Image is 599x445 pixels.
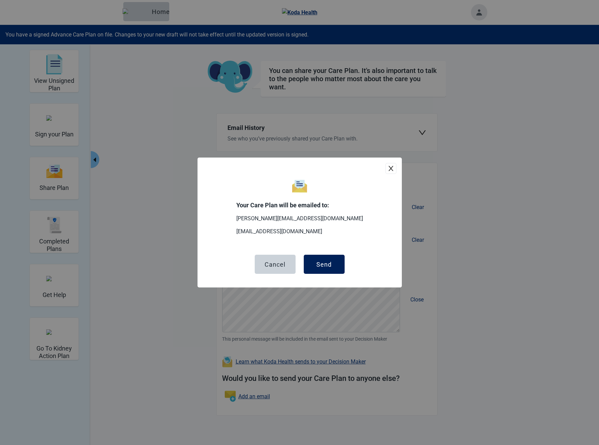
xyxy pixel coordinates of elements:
button: close [385,163,396,174]
button: Cancel [255,255,296,274]
p: Your Care Plan will be emailed to: [236,201,363,209]
main: Main content [167,61,487,416]
p: [PERSON_NAME][EMAIL_ADDRESS][DOMAIN_NAME] [236,215,363,222]
img: confirm share plan [292,179,307,193]
p: [EMAIL_ADDRESS][DOMAIN_NAME] [236,228,363,235]
button: Send [304,255,345,274]
span: close [388,165,394,172]
div: Cancel [265,261,285,268]
div: Send [316,261,332,268]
